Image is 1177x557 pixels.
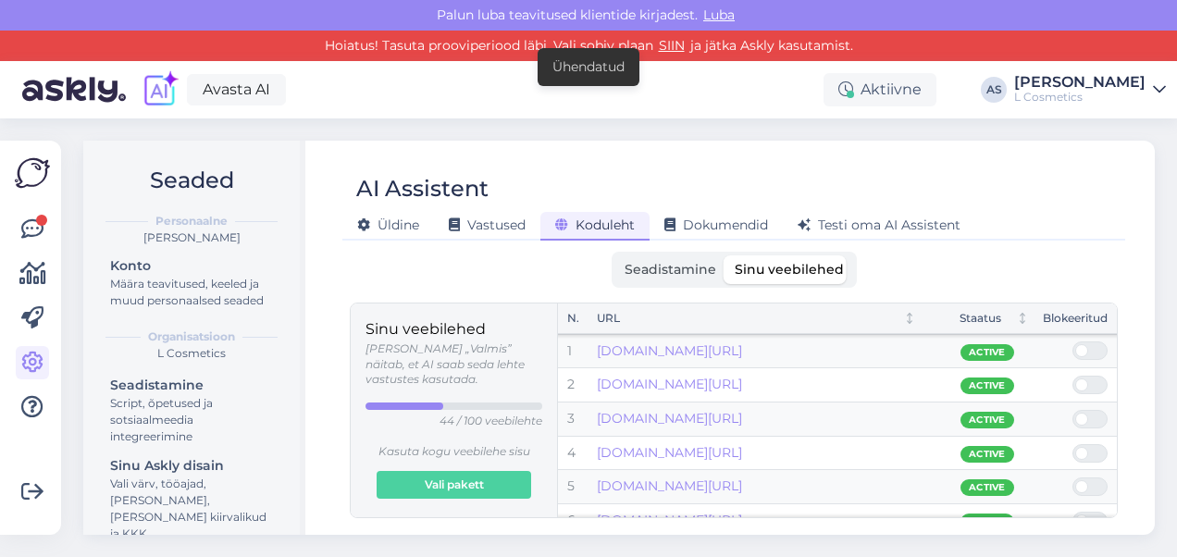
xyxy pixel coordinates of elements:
[735,261,844,278] span: Sinu veebilehed
[1016,312,1029,325] div: Not sorted
[597,342,742,359] a: [DOMAIN_NAME][URL]
[1014,75,1146,90] div: [PERSON_NAME]
[567,342,572,359] span: 1
[597,376,742,392] a: [DOMAIN_NAME][URL]
[824,73,936,106] div: Aktiivne
[798,217,960,233] span: Testi oma AI Assistent
[110,395,277,445] div: Script, õpetused ja sotsiaalmeedia integreerimine
[110,456,277,476] div: Sinu Askly disain
[969,480,1006,495] span: Active
[425,472,484,498] span: Vali pakett
[365,444,542,460] p: Kasuta kogu veebilehe sisu
[102,453,285,545] a: Sinu Askly disainVali värv, tööajad, [PERSON_NAME], [PERSON_NAME] kiirvalikud ja KKK
[567,477,575,494] span: 5
[552,57,625,77] div: Ühendatud
[141,70,180,109] img: explore-ai
[698,6,740,23] span: Luba
[110,276,277,309] div: Määra teavitused, keeled ja muud personaalsed seaded
[1043,310,1108,328] div: Blokeeritud
[903,312,916,325] div: Not sorted
[969,378,1006,393] span: Active
[15,155,50,191] img: Askly Logo
[98,345,285,362] div: L Cosmetics
[98,229,285,246] div: [PERSON_NAME]
[377,471,531,499] a: Vali pakett
[567,376,575,392] span: 2
[597,410,742,427] a: [DOMAIN_NAME][URL]
[664,217,768,233] span: Dokumendid
[588,303,925,334] th: URLNot sorted
[567,444,576,461] span: 4
[110,476,277,542] div: Vali värv, tööajad, [PERSON_NAME], [PERSON_NAME] kiirvalikud ja KKK
[597,444,742,461] a: [DOMAIN_NAME][URL]
[356,171,489,206] div: AI Assistent
[935,310,1001,328] div: Staatus
[981,77,1007,103] div: AS
[102,373,285,448] a: SeadistamineScript, õpetused ja sotsiaalmeedia integreerimine
[653,37,690,54] a: SIIN
[102,254,285,312] a: KontoMäära teavitused, keeled ja muud personaalsed seaded
[1014,90,1146,105] div: L Cosmetics
[98,163,285,198] h2: Seaded
[555,217,635,233] span: Koduleht
[440,414,542,429] p: 44 / 100 veebilehte
[969,514,1006,529] span: Active
[449,217,526,233] span: Vastused
[365,318,542,341] p: Sinu veebilehed
[969,447,1006,462] span: Active
[597,512,742,528] a: [DOMAIN_NAME][URL]
[969,345,1006,360] span: Active
[597,477,742,494] a: [DOMAIN_NAME][URL]
[969,413,1006,427] span: Active
[148,328,235,345] b: Organisatsioon
[155,213,228,229] b: Personaalne
[187,74,286,105] a: Avasta AI
[110,376,277,395] div: Seadistamine
[567,512,576,528] span: 6
[110,256,277,276] div: Konto
[925,303,1038,334] th: StaatusNot sorted
[567,310,578,328] div: No.
[625,261,716,278] span: Seadistamine
[597,310,888,328] div: URL
[365,341,542,388] p: [PERSON_NAME] „Valmis” näitab, et AI saab seda lehte vastustes kasutada.
[357,217,419,233] span: Üldine
[1014,75,1166,105] a: [PERSON_NAME]L Cosmetics
[567,410,575,427] span: 3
